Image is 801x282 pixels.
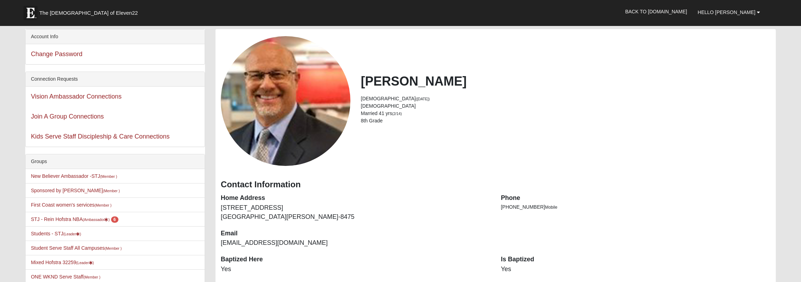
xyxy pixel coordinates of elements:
a: Student Serve Staff All Campuses(Member ) [31,245,122,251]
small: (Member ) [83,275,100,279]
dt: Home Address [221,194,490,203]
a: Back to [DOMAIN_NAME] [620,3,692,20]
div: Groups [26,154,205,169]
a: Hello [PERSON_NAME] [692,4,765,21]
li: Married 41 yrs [361,110,771,117]
dt: Baptized Here [221,255,490,264]
li: [DEMOGRAPHIC_DATA] [361,95,771,102]
a: Mixed Hofstra 32259(Leader) [31,260,94,265]
small: (Leader ) [63,232,81,236]
li: 8th Grade [361,117,771,125]
h3: Contact Information [221,180,771,190]
div: Connection Requests [26,72,205,87]
a: Join A Group Connections [31,113,104,120]
span: The [DEMOGRAPHIC_DATA] of Eleven22 [39,9,138,16]
img: Eleven22 logo [23,6,37,20]
small: (2/14) [392,112,402,116]
li: [DEMOGRAPHIC_DATA] [361,102,771,110]
a: Students - STJ(Leader) [31,231,81,236]
small: (Leader ) [76,261,94,265]
dd: Yes [221,265,490,274]
small: (Member ) [100,174,117,179]
dd: [EMAIL_ADDRESS][DOMAIN_NAME] [221,239,490,248]
dd: [STREET_ADDRESS] [GEOGRAPHIC_DATA][PERSON_NAME]-8475 [221,203,490,221]
a: Sponsored by [PERSON_NAME](Member ) [31,188,120,193]
li: [PHONE_NUMBER] [501,203,770,211]
small: (Member ) [105,246,122,250]
a: STJ - Rein Hofstra NBA(Ambassador) 6 [31,216,118,222]
dd: Yes [501,265,770,274]
h2: [PERSON_NAME] [361,74,771,89]
a: View Fullsize Photo [221,36,350,166]
a: Change Password [31,51,82,58]
small: (Ambassador ) [83,217,110,222]
div: Account Info [26,29,205,44]
dt: Phone [501,194,770,203]
a: Vision Ambassador Connections [31,93,122,100]
small: (Member ) [95,203,111,207]
dt: Is Baptized [501,255,770,264]
small: (Member ) [103,189,120,193]
span: Mobile [545,205,557,210]
span: Hello [PERSON_NAME] [698,9,755,15]
a: First Coast women's services(Member ) [31,202,111,208]
a: ONE WKND Serve Staff(Member ) [31,274,100,280]
small: ([DATE]) [416,97,430,101]
a: Kids Serve Staff Discipleship & Care Connections [31,133,170,140]
a: The [DEMOGRAPHIC_DATA] of Eleven22 [20,2,160,20]
a: New Believer Ambassador -STJ(Member ) [31,173,117,179]
dt: Email [221,229,490,238]
span: number of pending members [111,216,118,223]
